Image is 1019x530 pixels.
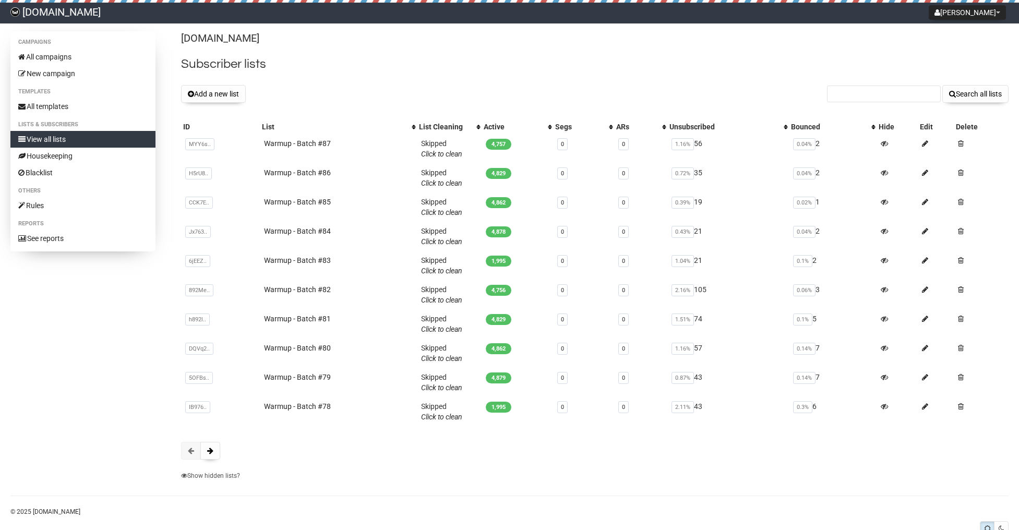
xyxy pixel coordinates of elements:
[920,122,952,132] div: Edit
[672,343,694,355] span: 1.16%
[672,226,694,238] span: 0.43%
[561,375,564,381] a: 0
[264,256,331,264] a: Warmup - Batch #83
[879,122,916,132] div: Hide
[667,192,788,222] td: 19
[929,5,1006,20] button: [PERSON_NAME]
[486,256,511,267] span: 1,995
[10,131,155,148] a: View all lists
[10,185,155,197] li: Others
[622,228,625,235] a: 0
[486,139,511,150] span: 4,757
[264,198,331,206] a: Warmup - Batch #85
[421,168,462,187] span: Skipped
[262,122,407,132] div: List
[561,170,564,177] a: 0
[561,345,564,352] a: 0
[486,285,511,296] span: 4,756
[421,267,462,275] a: Click to clean
[789,251,877,280] td: 2
[421,198,462,216] span: Skipped
[672,401,694,413] span: 2.11%
[264,344,331,352] a: Warmup - Batch #80
[667,134,788,163] td: 56
[185,138,214,150] span: MYY6s..
[421,179,462,187] a: Click to clean
[561,404,564,411] a: 0
[486,343,511,354] span: 4,862
[181,31,1009,45] p: [DOMAIN_NAME]
[561,199,564,206] a: 0
[421,383,462,392] a: Click to clean
[616,122,657,132] div: ARs
[793,343,816,355] span: 0.14%
[264,315,331,323] a: Warmup - Batch #81
[622,404,625,411] a: 0
[622,258,625,264] a: 0
[667,339,788,368] td: 57
[421,354,462,363] a: Click to clean
[793,284,816,296] span: 0.06%
[421,237,462,246] a: Click to clean
[672,314,694,326] span: 1.51%
[667,222,788,251] td: 21
[10,148,155,164] a: Housekeeping
[561,228,564,235] a: 0
[672,197,694,209] span: 0.39%
[185,197,213,209] span: CCK7E..
[667,368,788,397] td: 43
[877,119,918,134] th: Hide: No sort applied, sorting is disabled
[793,314,812,326] span: 0.1%
[185,226,211,238] span: Jx763..
[421,373,462,392] span: Skipped
[561,316,564,323] a: 0
[672,138,694,150] span: 1.16%
[486,197,511,208] span: 4,862
[793,401,812,413] span: 0.3%
[421,315,462,333] span: Skipped
[561,141,564,148] a: 0
[956,122,1006,132] div: Delete
[484,122,542,132] div: Active
[486,372,511,383] span: 4,879
[793,226,816,238] span: 0.04%
[421,344,462,363] span: Skipped
[789,163,877,192] td: 2
[421,208,462,216] a: Click to clean
[260,119,417,134] th: List: No sort applied, activate to apply an ascending sort
[667,280,788,309] td: 105
[622,375,625,381] a: 0
[622,141,625,148] a: 0
[672,255,694,267] span: 1.04%
[793,372,816,384] span: 0.14%
[667,397,788,426] td: 43
[561,258,564,264] a: 0
[555,122,604,132] div: Segs
[672,167,694,179] span: 0.72%
[791,122,866,132] div: Bounced
[486,226,511,237] span: 4,878
[421,285,462,304] span: Skipped
[672,284,694,296] span: 2.16%
[10,86,155,98] li: Templates
[185,255,210,267] span: 6jEEZ..
[622,316,625,323] a: 0
[789,368,877,397] td: 7
[553,119,614,134] th: Segs: No sort applied, activate to apply an ascending sort
[264,139,331,148] a: Warmup - Batch #87
[421,139,462,158] span: Skipped
[954,119,1009,134] th: Delete: No sort applied, sorting is disabled
[421,150,462,158] a: Click to clean
[10,118,155,131] li: Lists & subscribers
[10,49,155,65] a: All campaigns
[421,402,462,421] span: Skipped
[793,167,816,179] span: 0.04%
[10,7,20,17] img: 4602a8289f017bacdf0f1cd7fe411e40
[486,168,511,179] span: 4,829
[789,309,877,339] td: 5
[486,402,511,413] span: 1,995
[421,256,462,275] span: Skipped
[669,122,778,132] div: Unsubscribed
[181,55,1009,74] h2: Subscriber lists
[942,85,1009,103] button: Search all lists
